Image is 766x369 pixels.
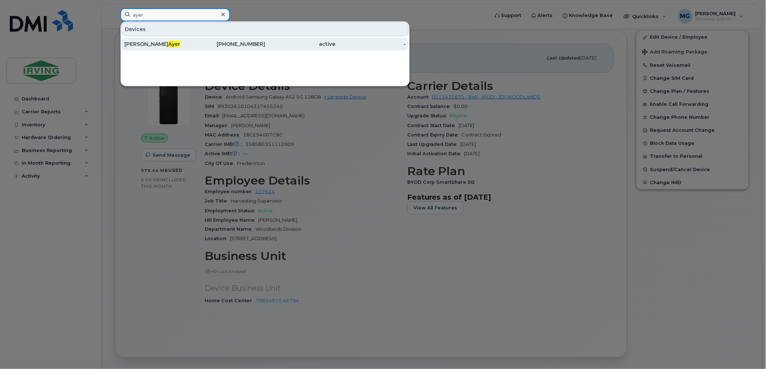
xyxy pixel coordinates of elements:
[120,8,230,21] input: Find something...
[265,40,336,48] div: active
[336,40,406,48] div: -
[124,40,195,48] div: [PERSON_NAME]
[122,38,409,51] a: [PERSON_NAME]Ayer[PHONE_NUMBER]active-
[122,22,409,36] div: Devices
[195,40,265,48] div: [PHONE_NUMBER]
[168,41,180,47] span: Ayer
